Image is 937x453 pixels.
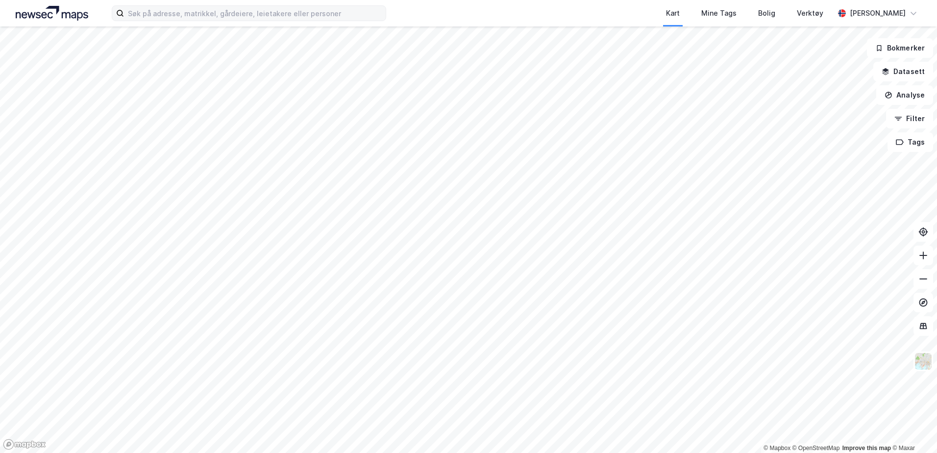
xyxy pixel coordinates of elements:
a: Mapbox [764,445,790,452]
div: Bolig [758,7,775,19]
input: Søk på adresse, matrikkel, gårdeiere, leietakere eller personer [124,6,386,21]
button: Bokmerker [867,38,933,58]
div: Mine Tags [701,7,737,19]
img: logo.a4113a55bc3d86da70a041830d287a7e.svg [16,6,88,21]
div: [PERSON_NAME] [850,7,906,19]
iframe: Chat Widget [888,406,937,453]
button: Tags [888,132,933,152]
button: Analyse [876,85,933,105]
a: Mapbox homepage [3,439,46,450]
div: Verktøy [797,7,823,19]
a: Improve this map [842,445,891,452]
div: Kart [666,7,680,19]
a: OpenStreetMap [792,445,840,452]
img: Z [914,352,933,371]
button: Filter [886,109,933,128]
button: Datasett [873,62,933,81]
